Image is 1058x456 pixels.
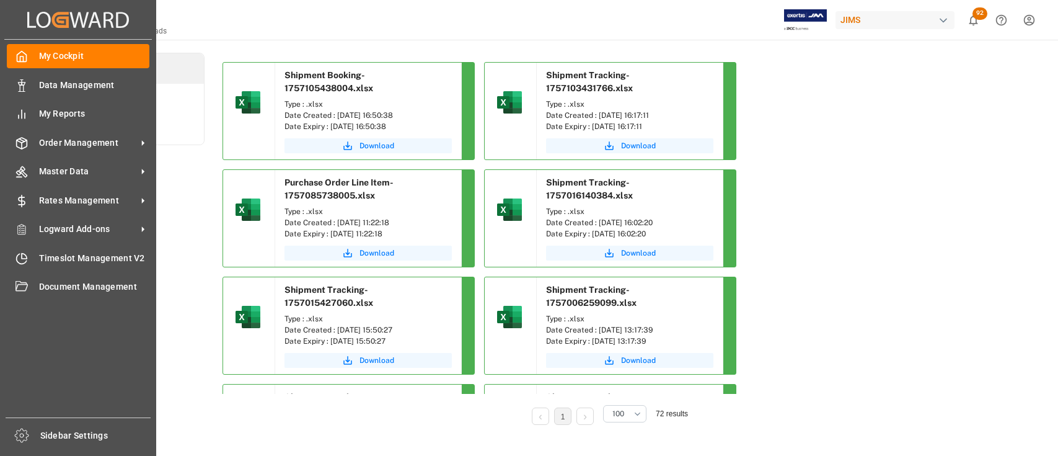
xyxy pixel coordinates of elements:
[39,194,137,207] span: Rates Management
[39,136,137,150] span: Order Management
[546,313,713,324] div: Type : .xlsx
[284,177,394,200] span: Purchase Order Line Item-1757085738005.xlsx
[284,121,452,132] div: Date Expiry : [DATE] 16:50:38
[7,246,149,270] a: Timeslot Management V2
[40,429,151,442] span: Sidebar Settings
[612,408,624,419] span: 100
[495,302,524,332] img: microsoft-excel-2019--v1.png
[7,275,149,299] a: Document Management
[284,217,452,228] div: Date Created : [DATE] 11:22:18
[359,355,394,366] span: Download
[546,110,713,121] div: Date Created : [DATE] 16:17:11
[284,206,452,217] div: Type : .xlsx
[546,228,713,239] div: Date Expiry : [DATE] 16:02:20
[603,405,646,422] button: open menu
[39,165,137,178] span: Master Data
[546,70,633,93] span: Shipment Tracking-1757103431766.xlsx
[546,206,713,217] div: Type : .xlsx
[546,336,713,347] div: Date Expiry : [DATE] 13:17:39
[284,353,452,368] button: Download
[284,246,452,261] button: Download
[621,248,656,259] span: Download
[561,413,565,421] a: 1
[621,355,656,366] span: Download
[39,79,150,92] span: Data Management
[39,280,150,293] span: Document Management
[233,195,263,225] img: microsoft-excel-2019--v1.png
[546,353,713,368] button: Download
[284,313,452,324] div: Type : .xlsx
[284,138,452,153] button: Download
[546,246,713,261] button: Download
[284,70,373,93] span: Shipment Booking-1757105438004.xlsx
[835,8,959,32] button: JIMS
[546,392,635,415] span: Shipment Tracking-1756930890212.xlsx
[987,6,1015,34] button: Help Center
[576,408,594,425] li: Next Page
[656,409,688,418] span: 72 results
[284,336,452,347] div: Date Expiry : [DATE] 15:50:27
[835,11,954,29] div: JIMS
[495,87,524,117] img: microsoft-excel-2019--v1.png
[546,121,713,132] div: Date Expiry : [DATE] 16:17:11
[546,177,633,200] span: Shipment Tracking-1757016140384.xlsx
[39,50,150,63] span: My Cockpit
[784,9,827,31] img: Exertis%20JAM%20-%20Email%20Logo.jpg_1722504956.jpg
[284,110,452,121] div: Date Created : [DATE] 16:50:38
[621,140,656,151] span: Download
[359,140,394,151] span: Download
[972,7,987,20] span: 92
[532,408,549,425] li: Previous Page
[546,324,713,336] div: Date Created : [DATE] 13:17:39
[284,228,452,239] div: Date Expiry : [DATE] 11:22:18
[7,44,149,68] a: My Cockpit
[546,285,637,308] span: Shipment Tracking-1757006259099.xlsx
[7,73,149,97] a: Data Management
[359,248,394,259] span: Download
[546,138,713,153] button: Download
[39,223,137,236] span: Logward Add-ons
[233,87,263,117] img: microsoft-excel-2019--v1.png
[39,107,150,120] span: My Reports
[546,99,713,110] div: Type : .xlsx
[39,252,150,265] span: Timeslot Management V2
[233,302,263,332] img: microsoft-excel-2019--v1.png
[546,217,713,228] div: Date Created : [DATE] 16:02:20
[7,102,149,126] a: My Reports
[959,6,987,34] button: show 92 new notifications
[495,195,524,225] img: microsoft-excel-2019--v1.png
[284,99,452,110] div: Type : .xlsx
[284,392,375,415] span: Shipment Tracking-1757005407896.xlsx
[284,285,373,308] span: Shipment Tracking-1757015427060.xlsx
[284,324,452,336] div: Date Created : [DATE] 15:50:27
[554,408,571,425] li: 1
